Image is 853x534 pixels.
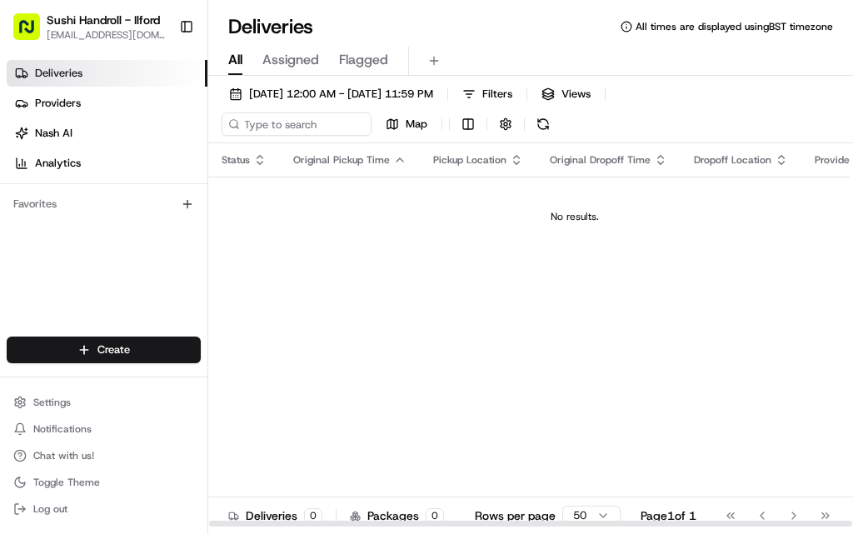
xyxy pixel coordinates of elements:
span: Chat with us! [33,449,94,462]
button: Chat with us! [7,444,201,467]
span: Views [561,87,591,102]
span: Toggle Theme [33,476,100,489]
span: Nash AI [35,126,72,141]
button: Sushi Handroll - Ilford [47,12,160,28]
span: Original Dropoff Time [550,153,651,167]
button: Sushi Handroll - Ilford[EMAIL_ADDRESS][DOMAIN_NAME] [7,7,172,47]
span: Flagged [339,50,388,70]
button: Settings [7,391,201,414]
span: Pickup Location [433,153,506,167]
button: Map [378,112,435,136]
span: Notifications [33,422,92,436]
span: All times are displayed using BST timezone [636,20,833,33]
div: Favorites [7,191,201,217]
a: Deliveries [7,60,207,87]
a: Providers [7,90,207,117]
a: Nash AI [7,120,207,147]
button: Views [534,82,598,106]
span: Dropoff Location [694,153,771,167]
span: All [228,50,242,70]
input: Type to search [222,112,372,136]
button: Refresh [531,112,555,136]
div: Page 1 of 1 [641,507,696,524]
span: Providers [35,96,81,111]
span: Assigned [262,50,319,70]
span: Original Pickup Time [293,153,390,167]
div: 0 [304,508,322,523]
span: Status [222,153,250,167]
span: Analytics [35,156,81,171]
span: Create [97,342,130,357]
button: Toggle Theme [7,471,201,494]
span: Settings [33,396,71,409]
h1: Deliveries [228,13,313,40]
button: Filters [455,82,520,106]
div: Packages [350,507,444,524]
span: [DATE] 12:00 AM - [DATE] 11:59 PM [249,87,433,102]
button: Notifications [7,417,201,441]
span: Deliveries [35,66,82,81]
a: Analytics [7,150,207,177]
div: Deliveries [228,507,322,524]
span: Map [406,117,427,132]
button: [DATE] 12:00 AM - [DATE] 11:59 PM [222,82,441,106]
div: 0 [426,508,444,523]
button: Log out [7,497,201,521]
button: [EMAIL_ADDRESS][DOMAIN_NAME] [47,28,166,42]
button: Create [7,337,201,363]
span: Log out [33,502,67,516]
span: Filters [482,87,512,102]
p: Rows per page [475,507,556,524]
